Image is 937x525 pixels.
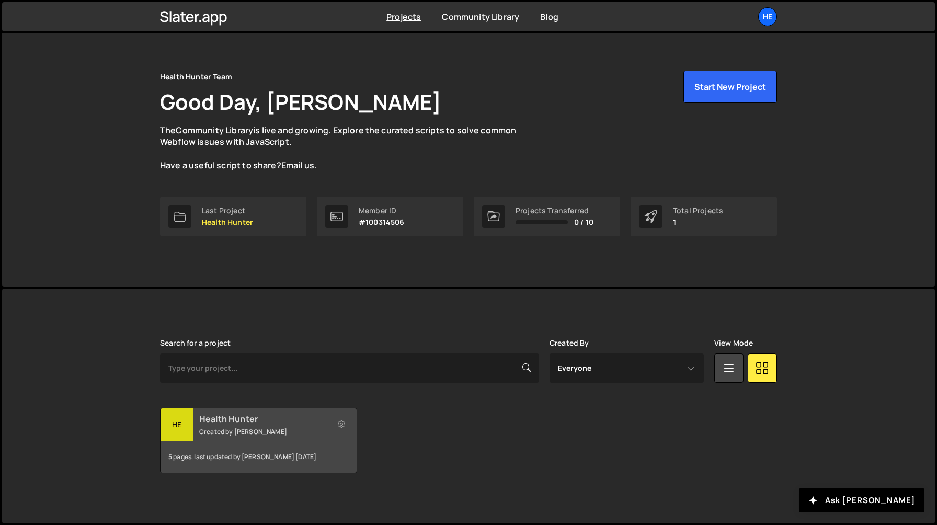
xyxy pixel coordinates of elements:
button: Start New Project [683,71,777,103]
div: Total Projects [673,207,723,215]
div: He [161,408,193,441]
p: 1 [673,218,723,226]
div: Member ID [359,207,405,215]
div: Projects Transferred [516,207,593,215]
a: Community Library [442,11,519,22]
small: Created by [PERSON_NAME] [199,427,325,436]
label: Search for a project [160,339,231,347]
a: Blog [540,11,558,22]
a: He [758,7,777,26]
p: #100314506 [359,218,405,226]
a: Last Project Health Hunter [160,197,306,236]
span: 0 / 10 [574,218,593,226]
h1: Good Day, [PERSON_NAME] [160,87,441,116]
h2: Health Hunter [199,413,325,425]
a: Email us [281,159,314,171]
button: Ask [PERSON_NAME] [799,488,924,512]
label: Created By [550,339,589,347]
p: The is live and growing. Explore the curated scripts to solve common Webflow issues with JavaScri... [160,124,536,172]
p: Health Hunter [202,218,253,226]
div: Last Project [202,207,253,215]
div: 5 pages, last updated by [PERSON_NAME] [DATE] [161,441,357,473]
a: He Health Hunter Created by [PERSON_NAME] 5 pages, last updated by [PERSON_NAME] [DATE] [160,408,357,473]
input: Type your project... [160,353,539,383]
a: Community Library [176,124,253,136]
a: Projects [386,11,421,22]
div: Health Hunter Team [160,71,232,83]
label: View Mode [714,339,753,347]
